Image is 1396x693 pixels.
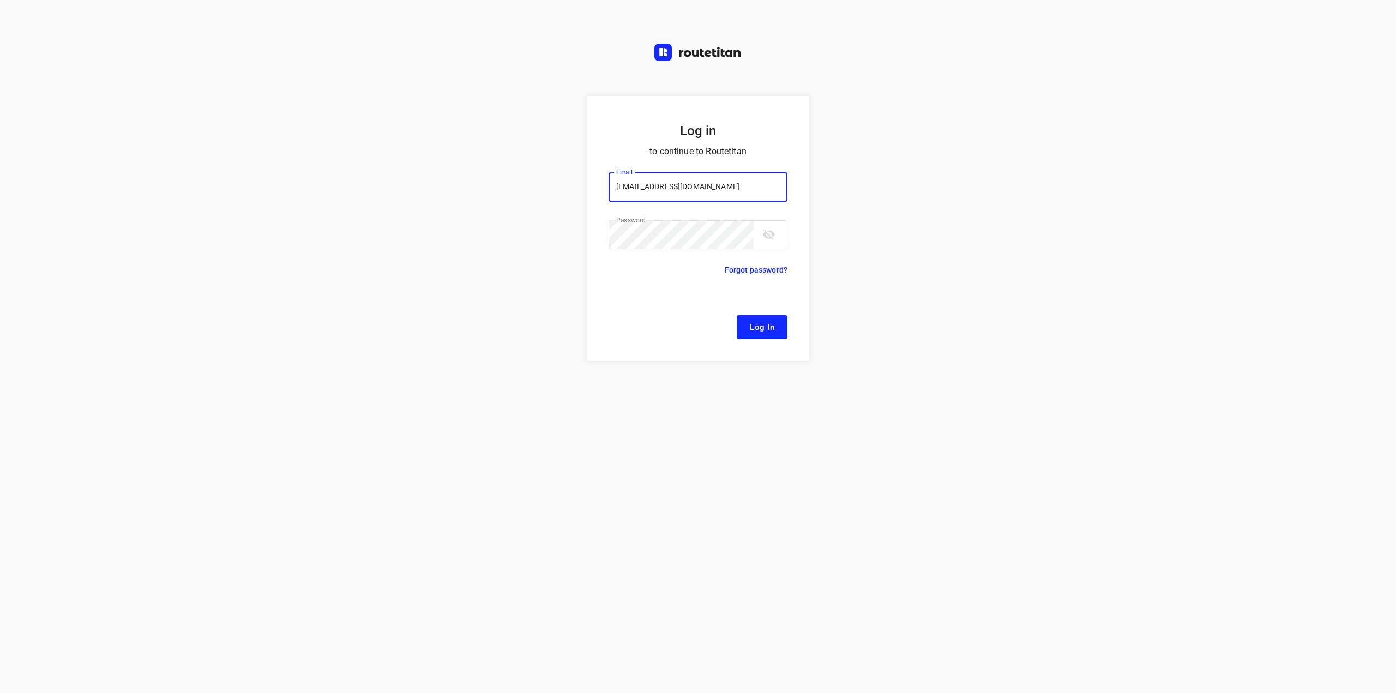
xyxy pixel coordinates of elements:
[750,320,774,334] span: Log In
[654,44,742,61] img: Routetitan
[737,315,787,339] button: Log In
[609,122,787,140] h5: Log in
[609,144,787,159] p: to continue to Routetitan
[758,224,780,245] button: toggle password visibility
[725,263,787,276] p: Forgot password?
